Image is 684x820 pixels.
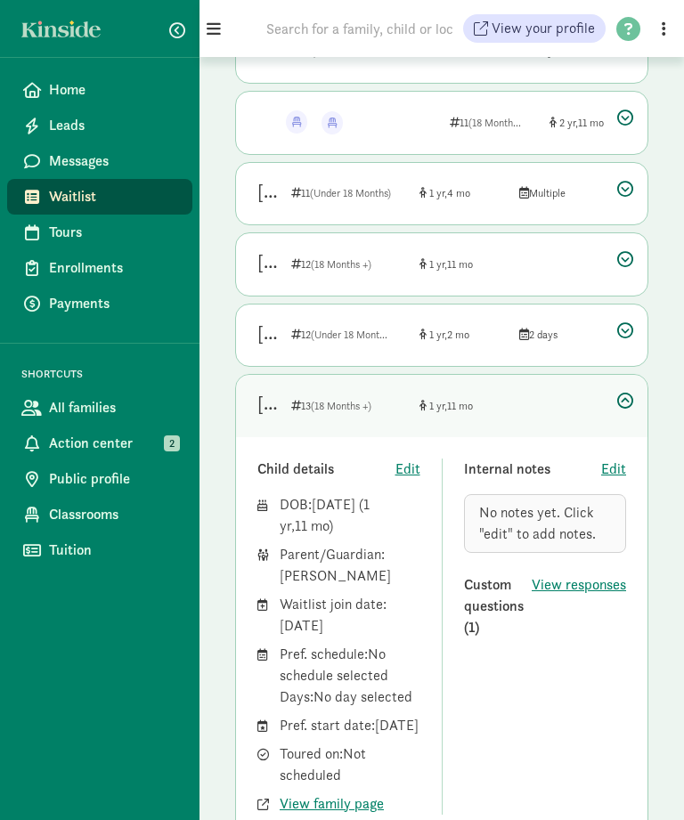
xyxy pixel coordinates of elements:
[49,468,178,490] span: Public profile
[280,793,384,815] button: View family page
[419,256,491,272] div: [object Object]
[49,397,178,418] span: All families
[280,743,420,786] div: Toured on: Not scheduled
[280,494,420,537] div: DOB: ( )
[464,459,602,480] div: Internal notes
[49,186,178,207] span: Waitlist
[257,248,277,276] div: Presley Fiegel
[256,11,463,46] input: Search for a family, child or location
[447,399,473,413] span: 11
[286,110,307,134] span: Spot offered!
[49,222,178,243] span: Tours
[291,327,391,343] div: 12
[311,257,371,272] span: (18 Months +)
[7,215,192,250] a: Tours
[280,644,420,708] div: Pref. schedule: No schedule selected Days: No day selected
[532,574,626,596] button: View responses
[7,286,192,321] a: Payments
[447,257,473,272] span: 11
[310,186,391,200] span: (Under 18 Months)
[519,327,576,343] div: 2 days
[280,715,420,736] div: Pref. start date: [DATE]
[7,72,192,108] a: Home
[429,399,447,413] span: 1
[164,435,180,451] span: 2
[595,681,684,767] iframe: Chat Widget
[7,532,192,568] a: Tuition
[468,116,529,130] span: (18 Months +)
[291,185,391,201] div: 11
[295,516,329,535] span: 11
[7,497,192,532] a: Classrooms
[419,398,491,414] div: [object Object]
[49,433,178,454] span: Action center
[492,18,595,39] span: View your profile
[7,390,192,426] a: All families
[464,574,533,638] div: Custom questions (1)
[257,389,277,418] div: Parker Fiegel
[49,115,178,136] span: Leads
[257,177,277,206] div: Hazel Willis
[7,461,192,497] a: Public profile
[257,319,277,347] div: Myla Johansen
[7,179,192,215] a: Waitlist
[419,185,491,201] div: [object Object]
[429,328,447,342] span: 1
[601,459,626,480] button: Edit
[49,257,178,279] span: Enrollments
[49,293,178,314] span: Payments
[447,186,470,200] span: 4
[49,504,178,525] span: Classrooms
[550,115,607,131] div: [object Object]
[7,426,192,461] a: Action center 2
[447,328,469,342] span: 2
[311,328,392,342] span: (Under 18 Months)
[49,79,178,101] span: Home
[311,399,371,413] span: (18 Months +)
[322,111,343,134] span: Spot offered!
[49,540,178,561] span: Tuition
[450,115,521,131] div: 11
[280,495,370,535] span: 1
[291,398,391,414] div: 13
[463,14,606,43] a: View your profile
[419,327,491,343] div: [object Object]
[280,594,420,637] div: Waitlist join date: [DATE]
[559,116,578,130] span: 2
[291,256,391,272] div: 12
[312,495,355,514] span: [DATE]
[7,250,192,286] a: Enrollments
[429,186,447,200] span: 1
[257,459,395,480] div: Child details
[7,108,192,143] a: Leads
[429,257,447,272] span: 1
[578,116,604,130] span: 11
[479,503,596,543] span: No notes yet. Click "edit" to add notes.
[395,459,420,480] button: Edit
[280,544,420,587] div: Parent/Guardian: [PERSON_NAME]
[519,185,576,201] div: Multiple
[7,143,192,179] a: Messages
[49,150,178,172] span: Messages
